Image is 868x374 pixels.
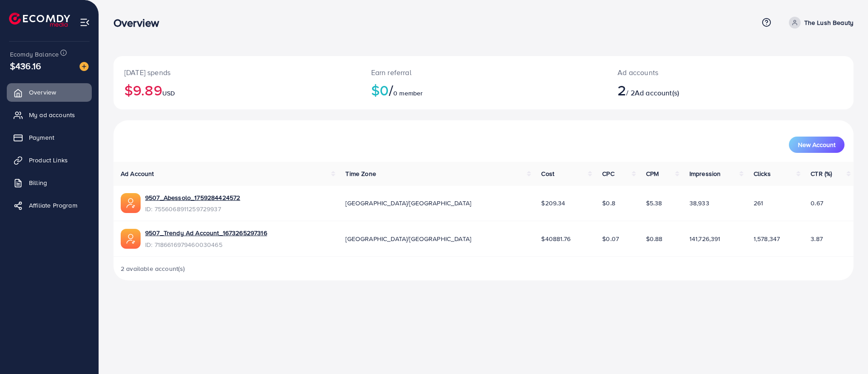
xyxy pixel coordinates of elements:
[689,199,709,208] span: 38,933
[7,174,92,192] a: Billing
[145,193,240,202] a: 9507_Abessolo_1759284424572
[618,67,781,78] p: Ad accounts
[541,234,570,243] span: $40881.76
[145,240,267,249] span: ID: 7186616979460030465
[618,80,626,100] span: 2
[121,229,141,249] img: ic-ads-acc.e4c84228.svg
[7,83,92,101] a: Overview
[754,234,780,243] span: 1,578,347
[145,204,240,213] span: ID: 7556068911259729937
[689,234,721,243] span: 141,726,391
[754,169,771,178] span: Clicks
[389,80,393,100] span: /
[371,81,596,99] h2: $0
[811,169,832,178] span: CTR (%)
[7,106,92,124] a: My ad accounts
[121,264,185,273] span: 2 available account(s)
[7,128,92,147] a: Payment
[804,17,854,28] p: The Lush Beauty
[646,199,662,208] span: $5.38
[541,199,565,208] span: $209.34
[798,142,835,148] span: New Account
[754,199,763,208] span: 261
[646,169,659,178] span: CPM
[29,156,68,165] span: Product Links
[393,89,423,98] span: 0 member
[29,88,56,97] span: Overview
[145,228,267,237] a: 9507_Trendy Ad Account_1673265297316
[345,234,471,243] span: [GEOGRAPHIC_DATA]/[GEOGRAPHIC_DATA]
[789,137,844,153] button: New Account
[29,110,75,119] span: My ad accounts
[29,133,54,142] span: Payment
[602,234,619,243] span: $0.07
[541,169,554,178] span: Cost
[7,151,92,169] a: Product Links
[10,59,41,72] span: $436.16
[10,50,59,59] span: Ecomdy Balance
[811,234,823,243] span: 3.87
[689,169,721,178] span: Impression
[113,16,166,29] h3: Overview
[29,178,47,187] span: Billing
[162,89,175,98] span: USD
[646,234,663,243] span: $0.88
[80,17,90,28] img: menu
[785,17,854,28] a: The Lush Beauty
[345,169,376,178] span: Time Zone
[80,62,89,71] img: image
[124,67,349,78] p: [DATE] spends
[811,199,823,208] span: 0.67
[121,169,154,178] span: Ad Account
[635,88,679,98] span: Ad account(s)
[7,196,92,214] a: Affiliate Program
[618,81,781,99] h2: / 2
[371,67,596,78] p: Earn referral
[602,199,615,208] span: $0.8
[345,199,471,208] span: [GEOGRAPHIC_DATA]/[GEOGRAPHIC_DATA]
[29,201,77,210] span: Affiliate Program
[602,169,614,178] span: CPC
[121,193,141,213] img: ic-ads-acc.e4c84228.svg
[9,13,70,27] img: logo
[124,81,349,99] h2: $9.89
